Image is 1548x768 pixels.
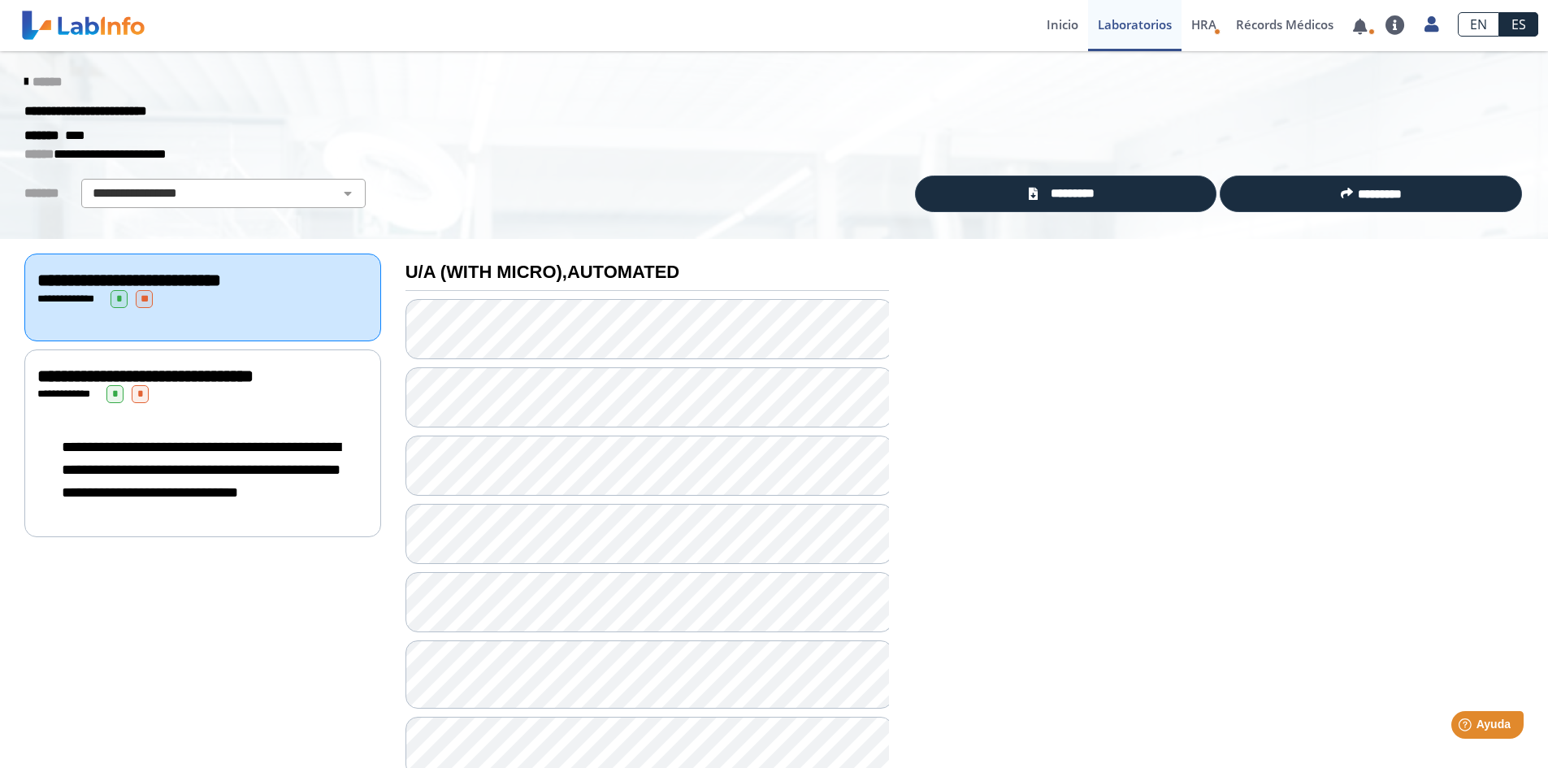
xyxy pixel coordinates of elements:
b: U/A (WITH MICRO),AUTOMATED [405,262,679,282]
a: ES [1499,12,1538,37]
span: HRA [1191,16,1216,33]
a: EN [1458,12,1499,37]
iframe: Help widget launcher [1403,705,1530,750]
